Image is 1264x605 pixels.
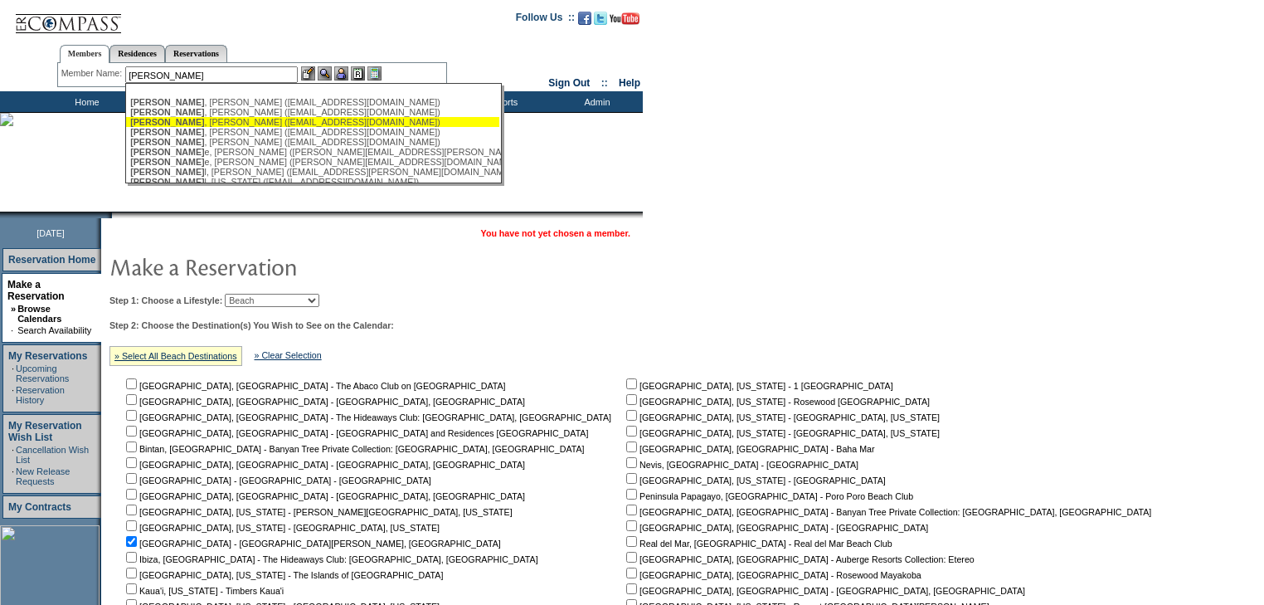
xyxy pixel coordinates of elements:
[123,397,525,407] nobr: [GEOGRAPHIC_DATA], [GEOGRAPHIC_DATA] - [GEOGRAPHIC_DATA], [GEOGRAPHIC_DATA]
[601,77,608,89] span: ::
[130,147,204,157] span: [PERSON_NAME]
[109,45,165,62] a: Residences
[37,91,133,112] td: Home
[109,320,394,330] b: Step 2: Choose the Destination(s) You Wish to See on the Calendar:
[109,250,441,283] img: pgTtlMakeReservation.gif
[130,107,204,117] span: [PERSON_NAME]
[130,177,204,187] span: [PERSON_NAME]
[130,157,204,167] span: [PERSON_NAME]
[8,350,87,362] a: My Reservations
[12,385,14,405] td: ·
[8,254,95,266] a: Reservation Home
[130,147,495,157] div: e, [PERSON_NAME] ([PERSON_NAME][EMAIL_ADDRESS][PERSON_NAME][DOMAIN_NAME])
[623,428,940,438] nobr: [GEOGRAPHIC_DATA], [US_STATE] - [GEOGRAPHIC_DATA], [US_STATE]
[17,325,91,335] a: Search Availability
[623,570,921,580] nobr: [GEOGRAPHIC_DATA], [GEOGRAPHIC_DATA] - Rosewood Mayakoba
[623,539,892,549] nobr: Real del Mar, [GEOGRAPHIC_DATA] - Real del Mar Beach Club
[112,212,114,218] img: blank.gif
[12,363,14,383] td: ·
[123,444,585,454] nobr: Bintan, [GEOGRAPHIC_DATA] - Banyan Tree Private Collection: [GEOGRAPHIC_DATA], [GEOGRAPHIC_DATA]
[123,476,431,485] nobr: [GEOGRAPHIC_DATA] - [GEOGRAPHIC_DATA] - [GEOGRAPHIC_DATA]
[578,12,591,25] img: Become our fan on Facebook
[516,10,575,30] td: Follow Us ::
[130,117,204,127] span: [PERSON_NAME]
[16,385,65,405] a: Reservation History
[60,45,110,63] a: Members
[106,212,112,218] img: promoShadowLeftCorner.gif
[481,228,630,238] span: You have not yet chosen a member.
[11,304,16,314] b: »
[130,167,204,177] span: [PERSON_NAME]
[367,66,382,81] img: b_calculator.gif
[130,137,495,147] div: , [PERSON_NAME] ([EMAIL_ADDRESS][DOMAIN_NAME])
[351,66,365,81] img: Reservations
[130,127,495,137] div: , [PERSON_NAME] ([EMAIL_ADDRESS][DOMAIN_NAME])
[623,523,928,533] nobr: [GEOGRAPHIC_DATA], [GEOGRAPHIC_DATA] - [GEOGRAPHIC_DATA]
[16,466,70,486] a: New Release Requests
[16,445,89,465] a: Cancellation Wish List
[12,466,14,486] td: ·
[130,97,495,107] div: , [PERSON_NAME] ([EMAIL_ADDRESS][DOMAIN_NAME])
[548,77,590,89] a: Sign Out
[623,460,858,470] nobr: Nevis, [GEOGRAPHIC_DATA] - [GEOGRAPHIC_DATA]
[123,570,443,580] nobr: [GEOGRAPHIC_DATA], [US_STATE] - The Islands of [GEOGRAPHIC_DATA]
[623,444,874,454] nobr: [GEOGRAPHIC_DATA], [GEOGRAPHIC_DATA] - Baha Mar
[123,523,440,533] nobr: [GEOGRAPHIC_DATA], [US_STATE] - [GEOGRAPHIC_DATA], [US_STATE]
[130,117,495,127] div: , [PERSON_NAME] ([EMAIL_ADDRESS][DOMAIN_NAME])
[123,554,538,564] nobr: Ibiza, [GEOGRAPHIC_DATA] - The Hideaways Club: [GEOGRAPHIC_DATA], [GEOGRAPHIC_DATA]
[594,12,607,25] img: Follow us on Twitter
[109,295,222,305] b: Step 1: Choose a Lifestyle:
[334,66,348,81] img: Impersonate
[123,539,501,549] nobr: [GEOGRAPHIC_DATA] - [GEOGRAPHIC_DATA][PERSON_NAME], [GEOGRAPHIC_DATA]
[610,12,639,25] img: Subscribe to our YouTube Channel
[610,17,639,27] a: Subscribe to our YouTube Channel
[130,107,495,117] div: , [PERSON_NAME] ([EMAIL_ADDRESS][DOMAIN_NAME])
[623,381,893,391] nobr: [GEOGRAPHIC_DATA], [US_STATE] - 1 [GEOGRAPHIC_DATA]
[623,476,886,485] nobr: [GEOGRAPHIC_DATA], [US_STATE] - [GEOGRAPHIC_DATA]
[255,350,322,360] a: » Clear Selection
[130,157,495,167] div: e, [PERSON_NAME] ([PERSON_NAME][EMAIL_ADDRESS][DOMAIN_NAME])
[12,445,14,465] td: ·
[623,491,913,501] nobr: Peninsula Papagayo, [GEOGRAPHIC_DATA] - Poro Poro Beach Club
[318,66,332,81] img: View
[36,228,65,238] span: [DATE]
[301,66,315,81] img: b_edit.gif
[61,66,125,81] div: Member Name:
[123,586,284,596] nobr: Kaua'i, [US_STATE] - Timbers Kaua'i
[123,507,513,517] nobr: [GEOGRAPHIC_DATA], [US_STATE] - [PERSON_NAME][GEOGRAPHIC_DATA], [US_STATE]
[8,420,82,443] a: My Reservation Wish List
[11,325,16,335] td: ·
[623,412,940,422] nobr: [GEOGRAPHIC_DATA], [US_STATE] - [GEOGRAPHIC_DATA], [US_STATE]
[123,412,611,422] nobr: [GEOGRAPHIC_DATA], [GEOGRAPHIC_DATA] - The Hideaways Club: [GEOGRAPHIC_DATA], [GEOGRAPHIC_DATA]
[578,17,591,27] a: Become our fan on Facebook
[16,363,69,383] a: Upcoming Reservations
[594,17,607,27] a: Follow us on Twitter
[7,279,65,302] a: Make a Reservation
[114,351,237,361] a: » Select All Beach Destinations
[123,491,525,501] nobr: [GEOGRAPHIC_DATA], [GEOGRAPHIC_DATA] - [GEOGRAPHIC_DATA], [GEOGRAPHIC_DATA]
[623,397,930,407] nobr: [GEOGRAPHIC_DATA], [US_STATE] - Rosewood [GEOGRAPHIC_DATA]
[130,97,204,107] span: [PERSON_NAME]
[165,45,227,62] a: Reservations
[8,501,71,513] a: My Contracts
[123,460,525,470] nobr: [GEOGRAPHIC_DATA], [GEOGRAPHIC_DATA] - [GEOGRAPHIC_DATA], [GEOGRAPHIC_DATA]
[623,554,975,564] nobr: [GEOGRAPHIC_DATA], [GEOGRAPHIC_DATA] - Auberge Resorts Collection: Etereo
[623,586,1025,596] nobr: [GEOGRAPHIC_DATA], [GEOGRAPHIC_DATA] - [GEOGRAPHIC_DATA], [GEOGRAPHIC_DATA]
[123,428,588,438] nobr: [GEOGRAPHIC_DATA], [GEOGRAPHIC_DATA] - [GEOGRAPHIC_DATA] and Residences [GEOGRAPHIC_DATA]
[623,507,1151,517] nobr: [GEOGRAPHIC_DATA], [GEOGRAPHIC_DATA] - Banyan Tree Private Collection: [GEOGRAPHIC_DATA], [GEOGRA...
[123,381,506,391] nobr: [GEOGRAPHIC_DATA], [GEOGRAPHIC_DATA] - The Abaco Club on [GEOGRAPHIC_DATA]
[130,167,495,177] div: l, [PERSON_NAME] ([EMAIL_ADDRESS][PERSON_NAME][DOMAIN_NAME])
[130,127,204,137] span: [PERSON_NAME]
[547,91,643,112] td: Admin
[130,137,204,147] span: [PERSON_NAME]
[130,177,495,187] div: l, [US_STATE] ([EMAIL_ADDRESS][DOMAIN_NAME])
[619,77,640,89] a: Help
[17,304,61,324] a: Browse Calendars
